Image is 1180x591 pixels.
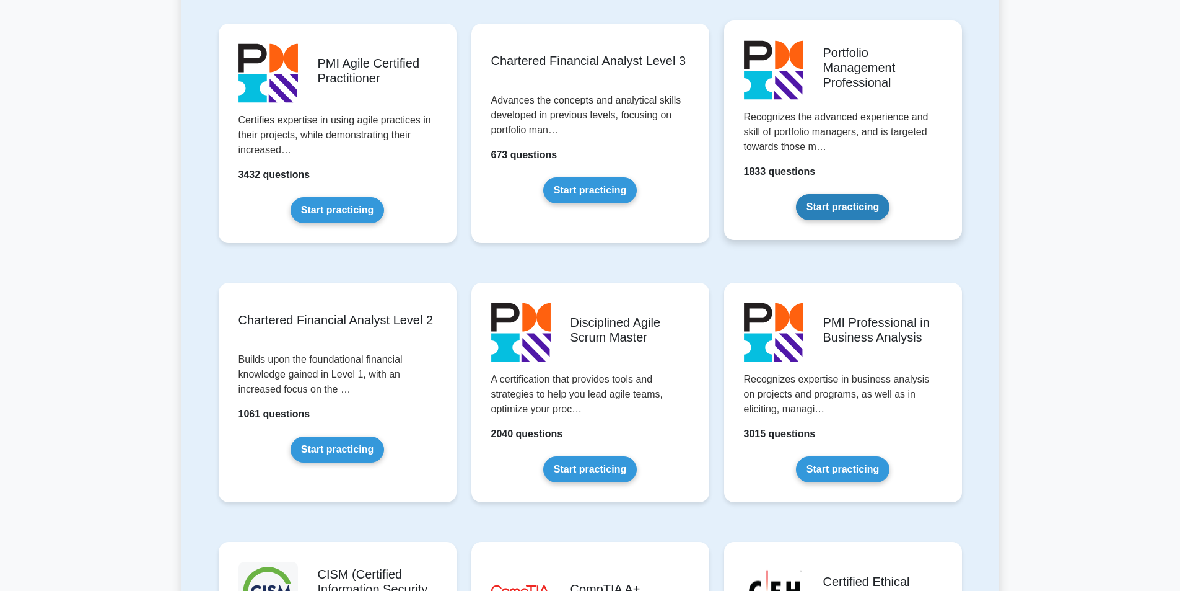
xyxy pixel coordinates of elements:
a: Start practicing [796,194,889,220]
a: Start practicing [291,197,384,223]
a: Start practicing [543,177,637,203]
a: Start practicing [291,437,384,463]
a: Start practicing [796,456,889,482]
a: Start practicing [543,456,637,482]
